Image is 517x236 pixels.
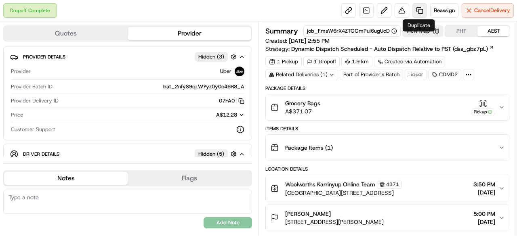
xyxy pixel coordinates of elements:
div: Strategy: [265,45,494,53]
span: [GEOGRAPHIC_DATA][STREET_ADDRESS] [285,189,402,197]
div: Package Details [265,85,510,92]
button: Pickup [471,100,495,115]
div: Location Details [265,166,510,172]
button: 07FA0 [219,97,244,104]
span: Created: [265,37,330,45]
button: job_FmsW6rX4ZTGGmPui6ugUcD [307,27,397,35]
button: A$12.28 [173,111,244,119]
div: 1 Pickup [265,56,302,67]
button: [PERSON_NAME][STREET_ADDRESS][PERSON_NAME]5:00 PM[DATE] [266,205,510,231]
button: Hidden (5) [195,149,239,159]
span: [PERSON_NAME] [285,210,331,218]
h3: Summary [265,27,298,35]
span: [STREET_ADDRESS][PERSON_NAME] [285,218,384,226]
button: Notes [4,172,128,185]
button: Provider DetailsHidden (3) [10,50,245,63]
button: AEST [477,26,510,36]
button: Package Items (1) [266,135,510,161]
div: Liquor [405,69,427,80]
span: Package Items ( 1 ) [285,144,333,152]
span: [DATE] [473,188,495,196]
a: Dynamic Dispatch Scheduled - Auto Dispatch Relative to PST (dss_gbz7pL) [291,45,494,53]
div: Duplicate [403,19,435,31]
span: 5:00 PM [473,210,495,218]
span: Grocery Bags [285,99,320,107]
span: Hidden ( 3 ) [198,53,224,61]
span: [DATE] [473,218,495,226]
div: CDMD2 [429,69,461,80]
span: Provider Batch ID [11,83,53,90]
span: Hidden ( 5 ) [198,150,224,158]
span: 3:50 PM [473,180,495,188]
span: Provider [11,68,31,75]
span: [DATE] 2:55 PM [289,37,330,44]
span: A$12.28 [216,111,237,118]
div: Pickup [471,109,495,115]
img: uber-new-logo.jpeg [235,67,244,76]
div: 1.9 km [341,56,372,67]
span: Cancel Delivery [474,7,510,14]
a: Created via Automation [374,56,445,67]
button: Grocery BagsA$371.07Pickup [266,94,510,120]
button: PHT [445,26,477,36]
span: Dynamic Dispatch Scheduled - Auto Dispatch Relative to PST (dss_gbz7pL) [291,45,488,53]
span: Price [11,111,23,119]
button: Provider [128,27,251,40]
span: A$371.07 [285,107,320,115]
button: Reassign [430,3,458,18]
span: Customer Support [11,126,55,133]
button: Hidden (3) [195,52,239,62]
div: Related Deliveries (1) [265,69,338,80]
button: Woolworths Karrinyup Online Team4371[GEOGRAPHIC_DATA][STREET_ADDRESS]3:50 PM[DATE] [266,175,510,202]
span: 4371 [386,181,399,188]
button: Flags [128,172,251,185]
span: Provider Delivery ID [11,97,59,104]
div: Items Details [265,125,510,132]
span: Provider Details [23,54,65,60]
span: Uber [220,68,231,75]
span: Woolworths Karrinyup Online Team [285,180,375,188]
div: 1 Dropoff [303,56,340,67]
span: bat_2nfyS9qLWYyz0y0c46R8_A [163,83,244,90]
button: Quotes [4,27,128,40]
button: CancelDelivery [462,3,514,18]
button: Driver DetailsHidden (5) [10,147,245,161]
span: Driver Details [23,151,59,157]
span: Reassign [434,7,455,14]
